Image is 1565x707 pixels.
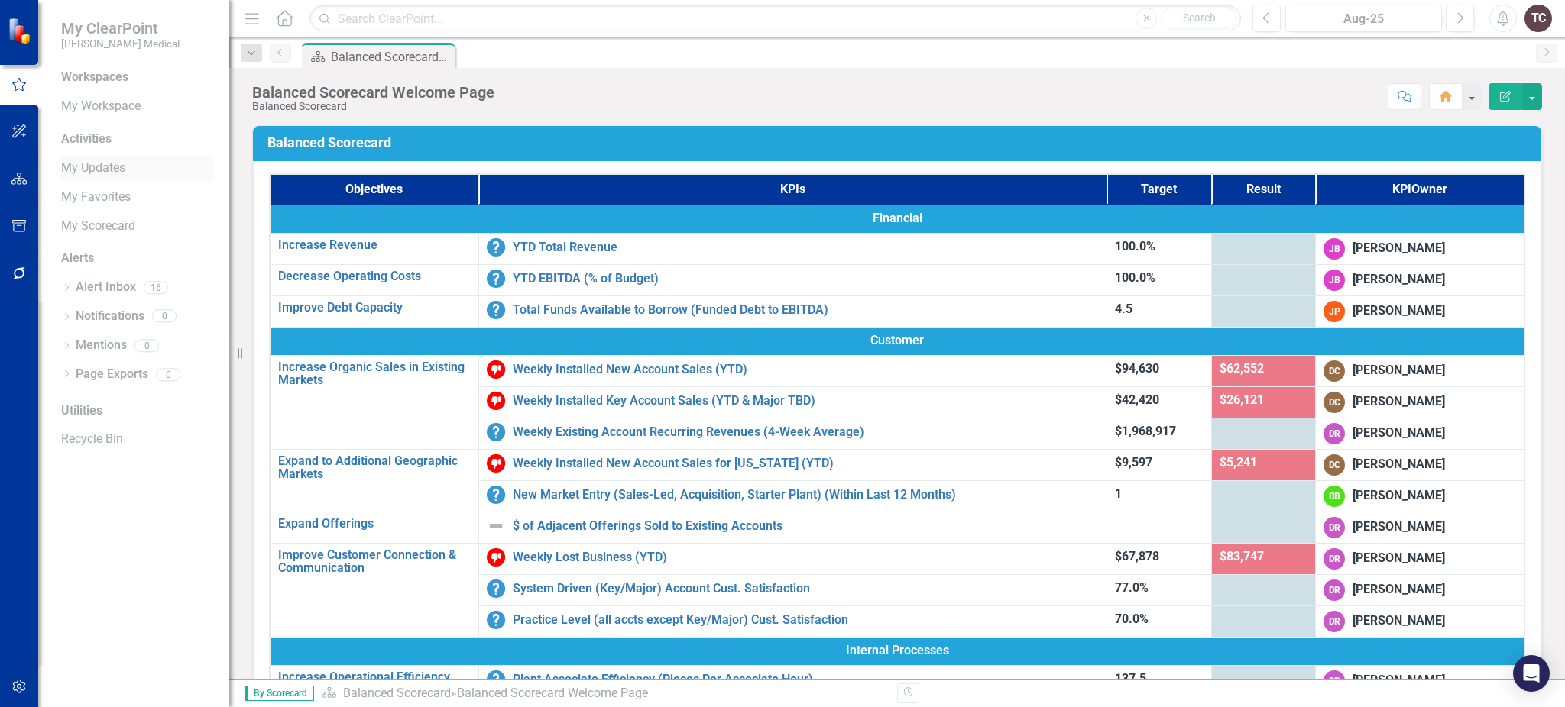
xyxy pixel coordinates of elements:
a: My Scorecard [61,218,214,235]
a: Alert Inbox [76,279,136,296]
a: Expand to Additional Geographic Markets [278,454,471,481]
a: Increase Operational Efficiency [278,670,471,684]
span: $5,241 [1220,455,1257,470]
td: Double-Click to Edit [1316,449,1524,480]
a: Increase Revenue [278,238,471,252]
td: Double-Click to Edit Right Click for Context Menu [270,449,478,512]
img: No Information [487,611,505,629]
td: Double-Click to Edit [1316,512,1524,543]
img: No Information [487,270,505,288]
a: YTD EBITDA (% of Budget) [513,272,1100,286]
div: BB [1324,486,1345,507]
div: DC [1324,360,1345,382]
span: $67,878 [1115,549,1159,563]
div: Alerts [61,250,214,267]
a: Weekly Installed New Account Sales (YTD) [513,363,1100,376]
div: JB [1324,270,1345,291]
a: Weekly Lost Business (YTD) [513,550,1100,564]
div: [PERSON_NAME] [1353,425,1445,442]
div: DR [1324,517,1345,538]
a: Increase Organic Sales in Existing Markets [278,360,471,387]
span: $94,630 [1115,361,1159,376]
td: Double-Click to Edit [270,205,1524,233]
button: Aug-25 [1285,5,1442,32]
div: 0 [152,310,177,323]
div: Activities [61,131,214,148]
span: Customer [278,332,1516,350]
td: Double-Click to Edit Right Click for Context Menu [478,605,1107,637]
td: Double-Click to Edit [1316,543,1524,574]
img: Below Target [487,360,505,379]
button: Search [1161,8,1237,29]
input: Search ClearPoint... [309,5,1241,32]
a: Decrease Operating Costs [278,270,471,283]
div: DR [1324,670,1345,692]
div: » [322,685,886,702]
img: No Information [487,301,505,319]
a: YTD Total Revenue [513,241,1100,254]
div: JP [1324,301,1345,322]
td: Double-Click to Edit Right Click for Context Menu [270,295,478,327]
div: [PERSON_NAME] [1353,672,1445,689]
span: $62,552 [1220,361,1264,376]
a: Expand Offerings [278,517,471,531]
small: [PERSON_NAME] Medical [61,37,180,50]
td: Double-Click to Edit [1316,480,1524,512]
a: My Workspace [61,98,214,115]
td: Double-Click to Edit Right Click for Context Menu [478,449,1107,480]
td: Double-Click to Edit [1316,264,1524,295]
td: Double-Click to Edit Right Click for Context Menu [270,355,478,449]
span: By Scorecard [245,686,314,701]
div: [PERSON_NAME] [1353,393,1445,411]
td: Double-Click to Edit Right Click for Context Menu [478,295,1107,327]
button: TC [1524,5,1552,32]
td: Double-Click to Edit [270,327,1524,355]
span: 77.0% [1115,580,1149,595]
td: Double-Click to Edit Right Click for Context Menu [478,233,1107,264]
a: Recycle Bin [61,431,214,448]
span: $83,747 [1220,549,1264,563]
td: Double-Click to Edit Right Click for Context Menu [478,574,1107,605]
div: DR [1324,423,1345,444]
div: [PERSON_NAME] [1353,518,1445,536]
a: Notifications [76,308,144,325]
span: 70.0% [1115,612,1149,626]
span: $42,420 [1115,392,1159,407]
td: Double-Click to Edit Right Click for Context Menu [270,512,478,543]
span: Internal Processes [278,642,1516,660]
img: Not Defined [487,517,505,535]
a: Weekly Installed New Account Sales for [US_STATE] (YTD) [513,457,1100,470]
a: Weekly Existing Account Recurring Revenues (4-Week Average) [513,425,1100,439]
span: $9,597 [1115,455,1152,470]
a: Plant Associate Efficiency (Pieces Per Associate Hour) [513,673,1100,686]
img: No Information [487,423,505,441]
a: My Favorites [61,189,214,206]
img: Below Target [487,392,505,410]
img: No Information [487,670,505,689]
div: Balanced Scorecard Welcome Page [252,84,494,101]
div: [PERSON_NAME] [1353,240,1445,257]
div: [PERSON_NAME] [1353,612,1445,630]
div: Open Intercom Messenger [1513,655,1550,692]
td: Double-Click to Edit Right Click for Context Menu [270,543,478,637]
img: Below Target [487,548,505,567]
div: [PERSON_NAME] [1353,487,1445,505]
td: Double-Click to Edit Right Click for Context Menu [478,355,1107,386]
div: Balanced Scorecard Welcome Page [331,47,451,66]
div: [PERSON_NAME] [1353,302,1445,320]
div: [PERSON_NAME] [1353,362,1445,379]
img: No Information [487,238,505,257]
td: Double-Click to Edit [1316,233,1524,264]
td: Double-Click to Edit [1316,418,1524,449]
a: New Market Entry (Sales-Led, Acquisition, Starter Plant) (Within Last 12 Months) [513,488,1100,502]
td: Double-Click to Edit Right Click for Context Menu [478,386,1107,418]
div: Utilities [61,402,214,420]
a: System Driven (Key/Major) Account Cust. Satisfaction [513,582,1100,596]
div: Workspaces [61,69,128,86]
td: Double-Click to Edit [270,637,1524,665]
h3: Balanced Scorecard [267,135,1532,150]
a: Page Exports [76,366,148,383]
td: Double-Click to Edit Right Click for Context Menu [478,480,1107,512]
td: Double-Click to Edit [1316,386,1524,418]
